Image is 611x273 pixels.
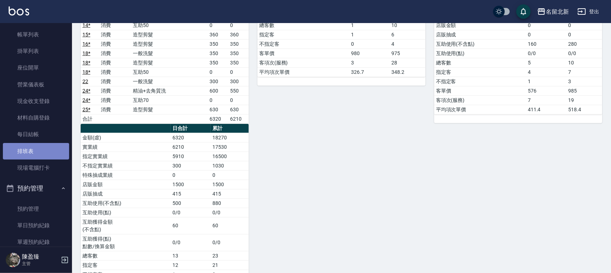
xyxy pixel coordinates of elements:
[390,58,426,67] td: 28
[81,189,171,198] td: 店販抽成
[99,58,131,67] td: 消費
[228,39,249,49] td: 350
[81,234,171,251] td: 互助獲得(點) 點數/換算金額
[434,77,526,86] td: 不指定客
[228,86,249,95] td: 550
[526,67,567,77] td: 4
[211,124,249,133] th: 累計
[171,198,210,208] td: 500
[434,67,526,77] td: 指定客
[211,133,249,142] td: 18270
[99,67,131,77] td: 消費
[567,30,602,39] td: 0
[434,86,526,95] td: 客單價
[99,77,131,86] td: 消費
[81,161,171,170] td: 不指定實業績
[131,58,208,67] td: 造型剪髮
[526,21,567,30] td: 0
[434,105,526,114] td: 平均項次單價
[526,86,567,95] td: 576
[3,76,69,93] a: 營業儀表板
[434,21,526,30] td: 店販金額
[3,109,69,126] a: 材料自購登錄
[3,179,69,198] button: 預約管理
[434,39,526,49] td: 互助使用(不含點)
[534,4,572,19] button: 名留北新
[390,21,426,30] td: 10
[567,67,602,77] td: 7
[211,142,249,152] td: 17530
[257,67,349,77] td: 平均項次單價
[211,170,249,180] td: 0
[131,39,208,49] td: 造型剪髮
[208,105,229,114] td: 630
[526,77,567,86] td: 1
[211,260,249,270] td: 21
[171,260,210,270] td: 12
[567,86,602,95] td: 985
[171,133,210,142] td: 6320
[81,208,171,217] td: 互助使用(點)
[567,49,602,58] td: 0/0
[131,105,208,114] td: 造型剪髮
[3,201,69,217] a: 預約管理
[171,124,210,133] th: 日合計
[257,30,349,39] td: 指定客
[228,58,249,67] td: 350
[390,39,426,49] td: 4
[516,4,531,19] button: save
[349,39,390,49] td: 0
[171,217,210,234] td: 60
[208,39,229,49] td: 350
[390,67,426,77] td: 348.2
[349,58,390,67] td: 3
[211,251,249,260] td: 23
[208,67,229,77] td: 0
[208,58,229,67] td: 350
[171,208,210,217] td: 0/0
[390,30,426,39] td: 6
[211,152,249,161] td: 16500
[82,79,88,84] a: 22
[81,198,171,208] td: 互助使用(不含點)
[211,234,249,251] td: 0/0
[6,253,20,267] img: Person
[211,208,249,217] td: 0/0
[257,49,349,58] td: 客單價
[131,49,208,58] td: 一般洗髮
[171,234,210,251] td: 0/0
[171,161,210,170] td: 300
[228,77,249,86] td: 300
[99,39,131,49] td: 消費
[3,93,69,109] a: 現金收支登錄
[81,217,171,234] td: 互助獲得金額 (不含點)
[526,39,567,49] td: 160
[526,105,567,114] td: 411.4
[567,21,602,30] td: 0
[208,95,229,105] td: 0
[131,95,208,105] td: 互助70
[99,21,131,30] td: 消費
[390,49,426,58] td: 975
[434,58,526,67] td: 總客數
[257,58,349,67] td: 客項次(服務)
[81,133,171,142] td: 金額(虛)
[208,30,229,39] td: 360
[567,95,602,105] td: 19
[131,86,208,95] td: 精油+去角質洗
[3,143,69,160] a: 排班表
[546,7,569,16] div: 名留北新
[349,21,390,30] td: 1
[228,114,249,124] td: 6210
[81,170,171,180] td: 特殊抽成業績
[228,30,249,39] td: 360
[208,49,229,58] td: 350
[208,77,229,86] td: 300
[208,21,229,30] td: 0
[171,251,210,260] td: 13
[131,21,208,30] td: 互助50
[228,95,249,105] td: 0
[171,170,210,180] td: 0
[567,39,602,49] td: 280
[131,77,208,86] td: 一般洗髮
